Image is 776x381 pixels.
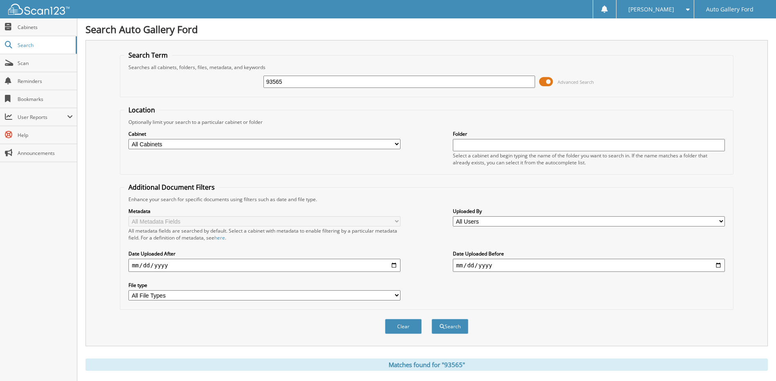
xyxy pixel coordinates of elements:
[18,42,72,49] span: Search
[453,152,725,166] div: Select a cabinet and begin typing the name of the folder you want to search in. If the name match...
[128,282,400,289] label: File type
[453,250,725,257] label: Date Uploaded Before
[85,359,768,371] div: Matches found for "93565"
[18,150,73,157] span: Announcements
[128,250,400,257] label: Date Uploaded After
[124,183,219,192] legend: Additional Document Filters
[18,60,73,67] span: Scan
[128,227,400,241] div: All metadata fields are searched by default. Select a cabinet with metadata to enable filtering b...
[18,132,73,139] span: Help
[706,7,754,12] span: Auto Gallery Ford
[128,259,400,272] input: start
[453,130,725,137] label: Folder
[124,64,729,71] div: Searches all cabinets, folders, files, metadata, and keywords
[214,234,225,241] a: here
[453,208,725,215] label: Uploaded By
[124,119,729,126] div: Optionally limit your search to a particular cabinet or folder
[558,79,594,85] span: Advanced Search
[124,51,172,60] legend: Search Term
[18,114,67,121] span: User Reports
[628,7,674,12] span: [PERSON_NAME]
[128,208,400,215] label: Metadata
[18,24,73,31] span: Cabinets
[385,319,422,334] button: Clear
[18,96,73,103] span: Bookmarks
[124,196,729,203] div: Enhance your search for specific documents using filters such as date and file type.
[124,105,159,114] legend: Location
[432,319,468,334] button: Search
[453,259,725,272] input: end
[18,78,73,85] span: Reminders
[85,22,768,36] h1: Search Auto Gallery Ford
[128,130,400,137] label: Cabinet
[8,4,70,15] img: scan123-logo-white.svg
